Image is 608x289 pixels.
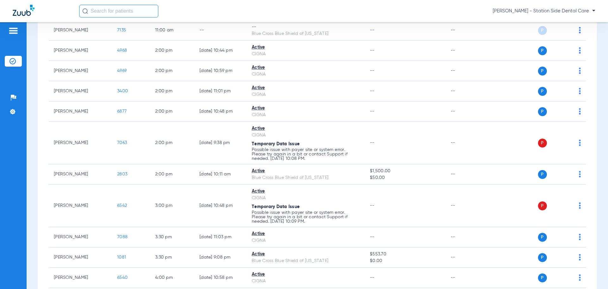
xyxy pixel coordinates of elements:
[370,69,375,73] span: --
[252,210,360,224] p: Possible issue with payer site or system error. Please try again in a bit or contact Support if n...
[252,168,360,174] div: Active
[370,48,375,53] span: --
[252,30,360,37] div: Blue Cross Blue Shield of [US_STATE]
[579,27,581,33] img: group-dot-blue.svg
[538,46,547,55] span: P
[446,268,488,288] td: --
[117,255,126,259] span: 1081
[82,8,88,14] img: Search Icon
[150,61,194,81] td: 2:00 PM
[446,102,488,122] td: --
[79,5,158,17] input: Search for patients
[49,185,112,227] td: [PERSON_NAME]
[252,142,300,146] span: Temporary Data Issue
[538,253,547,262] span: P
[370,89,375,93] span: --
[370,168,440,174] span: $1,500.00
[117,203,127,208] span: 6542
[49,41,112,61] td: [PERSON_NAME]
[252,271,360,278] div: Active
[194,41,247,61] td: [DATE] 10:44 PM
[117,109,127,114] span: 6877
[252,85,360,91] div: Active
[252,91,360,98] div: CIGNA
[446,81,488,102] td: --
[194,268,247,288] td: [DATE] 10:58 PM
[194,20,247,41] td: --
[370,203,375,208] span: --
[579,171,581,177] img: group-dot-blue.svg
[579,274,581,281] img: group-dot-blue.svg
[49,247,112,268] td: [PERSON_NAME]
[117,69,127,73] span: 4969
[579,68,581,74] img: group-dot-blue.svg
[538,170,547,179] span: P
[370,174,440,181] span: $50.00
[493,8,595,14] span: [PERSON_NAME] - Station Side Dental Care
[49,164,112,185] td: [PERSON_NAME]
[49,102,112,122] td: [PERSON_NAME]
[252,132,360,139] div: CIGNA
[117,28,126,32] span: 7135
[446,61,488,81] td: --
[194,122,247,164] td: [DATE] 9:38 PM
[370,141,375,145] span: --
[252,188,360,195] div: Active
[252,195,360,201] div: CIGNA
[252,125,360,132] div: Active
[150,185,194,227] td: 3:00 PM
[252,71,360,78] div: CIGNA
[252,237,360,244] div: CIGNA
[538,87,547,96] span: P
[49,227,112,247] td: [PERSON_NAME]
[194,185,247,227] td: [DATE] 10:48 PM
[538,273,547,282] span: P
[150,268,194,288] td: 4:00 PM
[49,122,112,164] td: [PERSON_NAME]
[538,107,547,116] span: P
[150,102,194,122] td: 2:00 PM
[252,105,360,112] div: Active
[446,122,488,164] td: --
[446,20,488,41] td: --
[446,185,488,227] td: --
[13,5,35,16] img: Zuub Logo
[194,61,247,81] td: [DATE] 10:59 PM
[252,258,360,264] div: Blue Cross Blue Shield of [US_STATE]
[252,44,360,51] div: Active
[194,102,247,122] td: [DATE] 10:48 PM
[194,81,247,102] td: [DATE] 11:01 PM
[538,201,547,210] span: P
[150,247,194,268] td: 3:30 PM
[117,48,127,53] span: 4968
[252,174,360,181] div: Blue Cross Blue Shield of [US_STATE]
[117,172,127,176] span: 2803
[49,81,112,102] td: [PERSON_NAME]
[579,234,581,240] img: group-dot-blue.svg
[252,24,360,30] div: --
[150,227,194,247] td: 3:30 PM
[538,67,547,76] span: P
[370,235,375,239] span: --
[117,275,128,280] span: 6540
[252,205,300,209] span: Temporary Data Issue
[538,26,547,35] span: P
[194,164,247,185] td: [DATE] 10:11 AM
[252,64,360,71] div: Active
[370,275,375,280] span: --
[579,140,581,146] img: group-dot-blue.svg
[370,28,375,32] span: --
[252,148,360,161] p: Possible issue with payer site or system error. Please try again in a bit or contact Support if n...
[252,278,360,285] div: CIGNA
[252,112,360,118] div: CIGNA
[446,164,488,185] td: --
[579,108,581,115] img: group-dot-blue.svg
[150,81,194,102] td: 2:00 PM
[49,268,112,288] td: [PERSON_NAME]
[252,51,360,57] div: CIGNA
[446,227,488,247] td: --
[150,41,194,61] td: 2:00 PM
[194,227,247,247] td: [DATE] 11:03 PM
[446,247,488,268] td: --
[370,251,440,258] span: $553.70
